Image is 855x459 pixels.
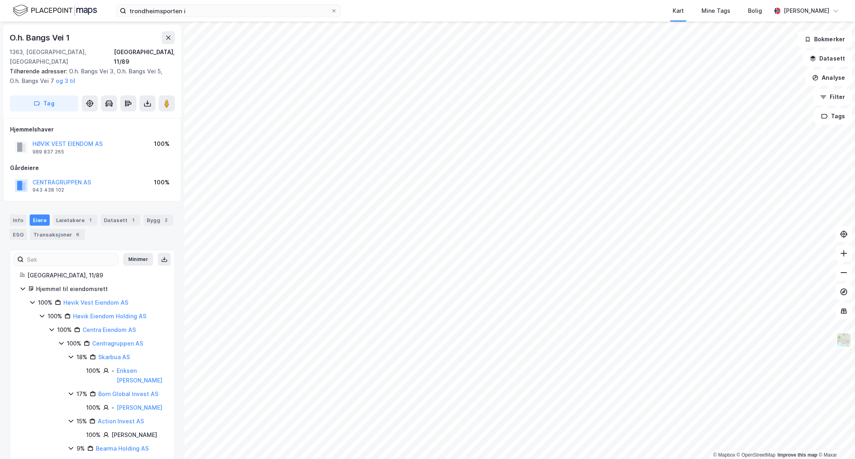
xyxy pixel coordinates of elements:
[123,253,153,266] button: Minimer
[32,187,64,193] div: 943 438 102
[74,231,82,239] div: 6
[144,214,173,226] div: Bygg
[10,31,71,44] div: O.h. Bangs Vei 1
[30,214,50,226] div: Eiere
[815,421,855,459] iframe: Chat Widget
[111,430,157,440] div: [PERSON_NAME]
[27,271,165,280] div: [GEOGRAPHIC_DATA], 11/89
[77,444,85,453] div: 9%
[154,139,170,149] div: 100%
[13,4,97,18] img: logo.f888ab2527a4732fd821a326f86c7f29.svg
[86,403,101,412] div: 100%
[673,6,684,16] div: Kart
[111,403,114,412] div: -
[38,298,53,307] div: 100%
[129,216,137,224] div: 1
[73,313,146,319] a: Høvik Eiendom Holding AS
[162,216,170,224] div: 2
[10,214,26,226] div: Info
[10,229,27,240] div: ESG
[98,390,158,397] a: Born Global Invest AS
[101,214,140,226] div: Datasett
[83,326,136,333] a: Centra Eiendom AS
[803,51,852,67] button: Datasett
[32,149,64,155] div: 989 837 265
[836,332,851,348] img: Z
[126,5,331,17] input: Søk på adresse, matrikkel, gårdeiere, leietakere eller personer
[10,95,79,111] button: Tag
[114,47,175,67] div: [GEOGRAPHIC_DATA], 11/89
[92,340,143,347] a: Centragruppen AS
[10,125,174,134] div: Hjemmelshaver
[815,421,855,459] div: Kontrollprogram for chat
[67,339,81,348] div: 100%
[63,299,128,306] a: Høvik Vest Eiendom AS
[815,108,852,124] button: Tags
[86,430,101,440] div: 100%
[154,178,170,187] div: 100%
[30,229,85,240] div: Transaksjoner
[57,325,72,335] div: 100%
[24,253,118,265] input: Søk
[77,417,87,426] div: 15%
[98,354,130,360] a: Skarbua AS
[798,31,852,47] button: Bokmerker
[98,418,144,425] a: Action Invest AS
[86,366,101,376] div: 100%
[77,352,87,362] div: 18%
[48,311,62,321] div: 100%
[10,68,69,75] span: Tilhørende adresser:
[805,70,852,86] button: Analyse
[701,6,730,16] div: Mine Tags
[10,67,168,86] div: O.h. Bangs Vei 3, O.h. Bangs Vei 5, O.h. Bangs Vei 7
[53,214,97,226] div: Leietakere
[10,47,114,67] div: 1363, [GEOGRAPHIC_DATA], [GEOGRAPHIC_DATA]
[86,216,94,224] div: 1
[77,389,87,399] div: 17%
[36,284,165,294] div: Hjemmel til eiendomsrett
[10,163,174,173] div: Gårdeiere
[96,445,149,452] a: Bearma Holding AS
[117,367,162,384] a: Eriksen [PERSON_NAME]
[813,89,852,105] button: Filter
[713,452,735,458] a: Mapbox
[784,6,829,16] div: [PERSON_NAME]
[778,452,817,458] a: Improve this map
[748,6,762,16] div: Bolig
[117,404,162,411] a: [PERSON_NAME]
[111,366,114,376] div: -
[737,452,776,458] a: OpenStreetMap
